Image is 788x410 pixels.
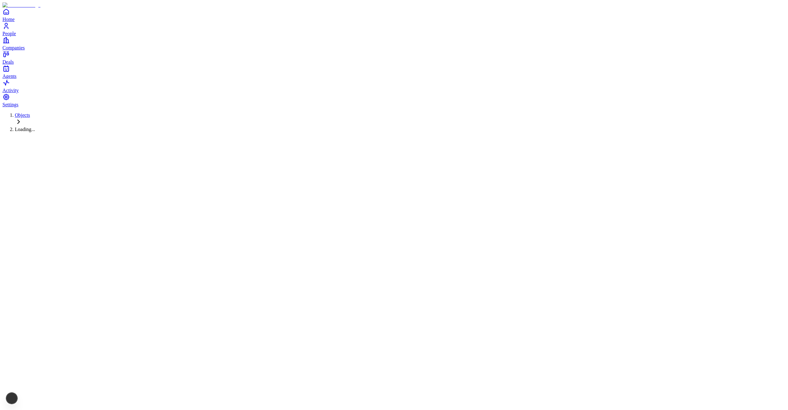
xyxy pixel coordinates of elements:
span: Deals [2,59,14,65]
a: Deals [2,51,786,65]
span: Agents [2,74,16,79]
a: Objects [15,112,30,118]
nav: Breadcrumb [2,112,786,132]
span: People [2,31,16,36]
a: People [2,22,786,36]
span: Companies [2,45,25,50]
span: Settings [2,102,19,107]
img: Item Brain Logo [2,2,41,8]
a: Home [2,8,786,22]
span: Activity [2,88,19,93]
a: Settings [2,93,786,107]
a: Activity [2,79,786,93]
span: Loading... [15,127,35,132]
a: Companies [2,36,786,50]
a: Agents [2,65,786,79]
span: Home [2,17,15,22]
